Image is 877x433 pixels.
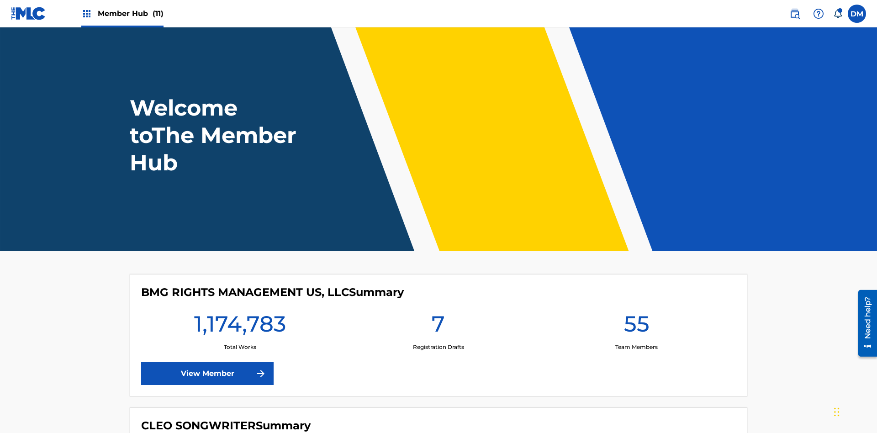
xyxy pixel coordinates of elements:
img: MLC Logo [11,7,46,20]
h4: CLEO SONGWRITER [141,419,311,433]
div: Notifications [833,9,842,18]
div: Help [809,5,828,23]
a: View Member [141,362,274,385]
div: User Menu [848,5,866,23]
p: Registration Drafts [413,343,464,351]
a: Public Search [786,5,804,23]
img: search [789,8,800,19]
img: Top Rightsholders [81,8,92,19]
div: Drag [834,398,840,426]
iframe: Chat Widget [831,389,877,433]
p: Team Members [615,343,658,351]
h4: BMG RIGHTS MANAGEMENT US, LLC [141,285,404,299]
span: (11) [153,9,164,18]
iframe: Resource Center [851,286,877,361]
h1: 1,174,783 [194,310,286,343]
h1: 55 [624,310,650,343]
span: Member Hub [98,8,164,19]
p: Total Works [224,343,256,351]
img: help [813,8,824,19]
img: f7272a7cc735f4ea7f67.svg [255,368,266,379]
h1: 7 [432,310,445,343]
h1: Welcome to The Member Hub [130,94,301,176]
